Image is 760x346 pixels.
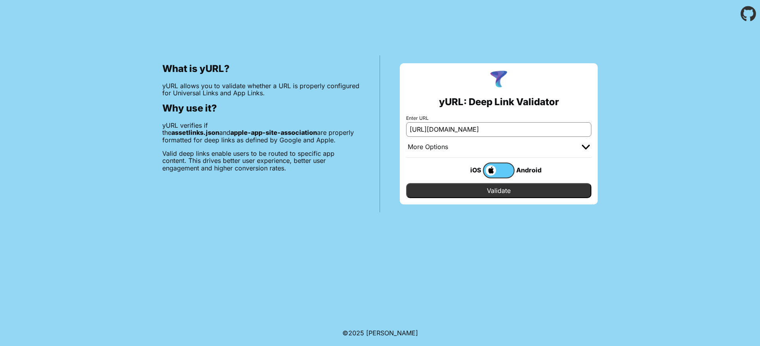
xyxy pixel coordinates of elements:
input: e.g. https://app.chayev.com/xyx [406,122,591,136]
h2: What is yURL? [162,63,360,74]
label: Enter URL [406,115,591,121]
b: assetlinks.json [171,129,219,136]
div: iOS [451,165,483,175]
a: Michael Ibragimchayev's Personal Site [366,329,418,337]
p: yURL allows you to validate whether a URL is properly configured for Universal Links and App Links. [162,82,360,97]
b: apple-app-site-association [230,129,317,136]
footer: © [342,320,418,346]
h2: yURL: Deep Link Validator [439,96,559,108]
img: yURL Logo [488,70,509,90]
h2: Why use it? [162,103,360,114]
img: chevron [582,145,590,149]
div: More Options [408,143,448,151]
p: Valid deep links enable users to be routed to specific app content. This drives better user exper... [162,150,360,172]
input: Validate [406,183,591,198]
div: Android [515,165,546,175]
p: yURL verifies if the and are properly formatted for deep links as defined by Google and Apple. [162,122,360,144]
span: 2025 [348,329,364,337]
